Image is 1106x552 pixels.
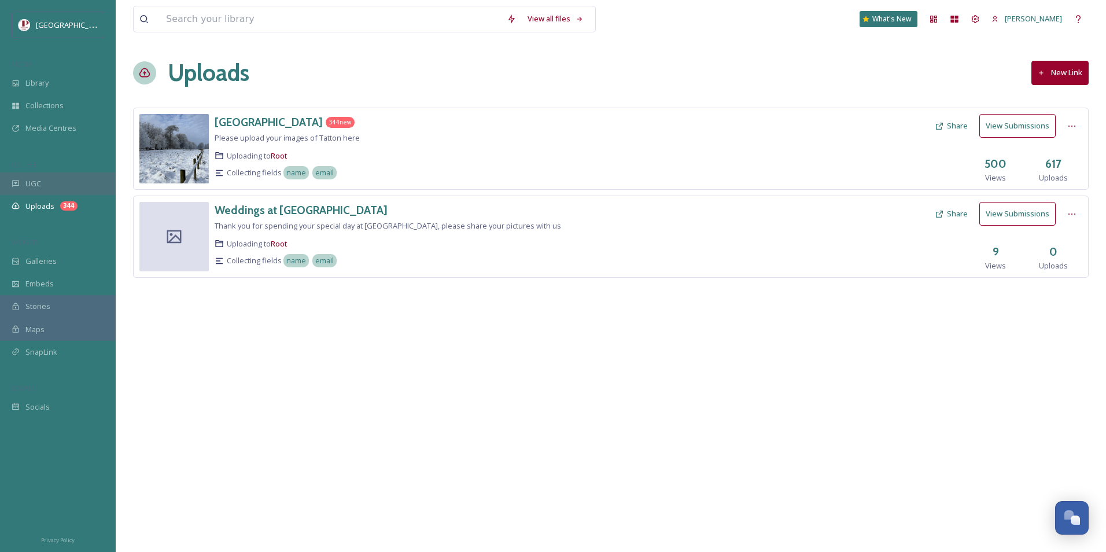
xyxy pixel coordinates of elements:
[979,202,1056,226] button: View Submissions
[1005,13,1062,24] span: [PERSON_NAME]
[286,255,306,266] span: name
[25,100,64,111] span: Collections
[25,347,57,358] span: SnapLink
[25,256,57,267] span: Galleries
[60,201,78,211] div: 344
[41,536,75,544] span: Privacy Policy
[139,114,209,183] img: 4b71e7b8-e865-4367-bfd5-b6f5ac25e61b.jpg
[929,115,974,137] button: Share
[160,6,501,32] input: Search your library
[215,202,388,219] a: Weddings at [GEOGRAPHIC_DATA]
[985,172,1006,183] span: Views
[215,220,561,231] span: Thank you for spending your special day at [GEOGRAPHIC_DATA], please share your pictures with us
[25,301,50,312] span: Stories
[227,167,282,178] span: Collecting fields
[1031,61,1089,84] button: New Link
[215,203,388,217] h3: Weddings at [GEOGRAPHIC_DATA]
[25,123,76,134] span: Media Centres
[986,8,1068,30] a: [PERSON_NAME]
[860,11,917,27] a: What's New
[41,532,75,546] a: Privacy Policy
[522,8,589,30] a: View all files
[326,117,355,128] div: 344 new
[1045,156,1061,172] h3: 617
[271,150,287,161] a: Root
[25,278,54,289] span: Embeds
[315,255,334,266] span: email
[215,114,323,131] a: [GEOGRAPHIC_DATA]
[215,115,323,129] h3: [GEOGRAPHIC_DATA]
[929,203,974,225] button: Share
[215,133,360,143] span: Please upload your images of Tatton here
[12,160,36,169] span: COLLECT
[993,244,999,260] h3: 9
[979,114,1056,138] button: View Submissions
[227,150,287,161] span: Uploading to
[25,78,49,89] span: Library
[985,260,1006,271] span: Views
[1039,260,1068,271] span: Uploads
[25,178,41,189] span: UGC
[168,56,249,90] a: Uploads
[985,156,1007,172] h3: 500
[36,19,109,30] span: [GEOGRAPHIC_DATA]
[19,19,30,31] img: download%20(5).png
[12,384,35,392] span: SOCIALS
[979,114,1061,138] a: View Submissions
[271,238,287,249] a: Root
[12,238,38,246] span: WIDGETS
[1039,172,1068,183] span: Uploads
[979,202,1061,226] a: View Submissions
[227,238,287,249] span: Uploading to
[12,60,32,68] span: MEDIA
[25,324,45,335] span: Maps
[25,201,54,212] span: Uploads
[25,402,50,413] span: Socials
[1049,244,1057,260] h3: 0
[286,167,306,178] span: name
[1055,501,1089,535] button: Open Chat
[227,255,282,266] span: Collecting fields
[315,167,334,178] span: email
